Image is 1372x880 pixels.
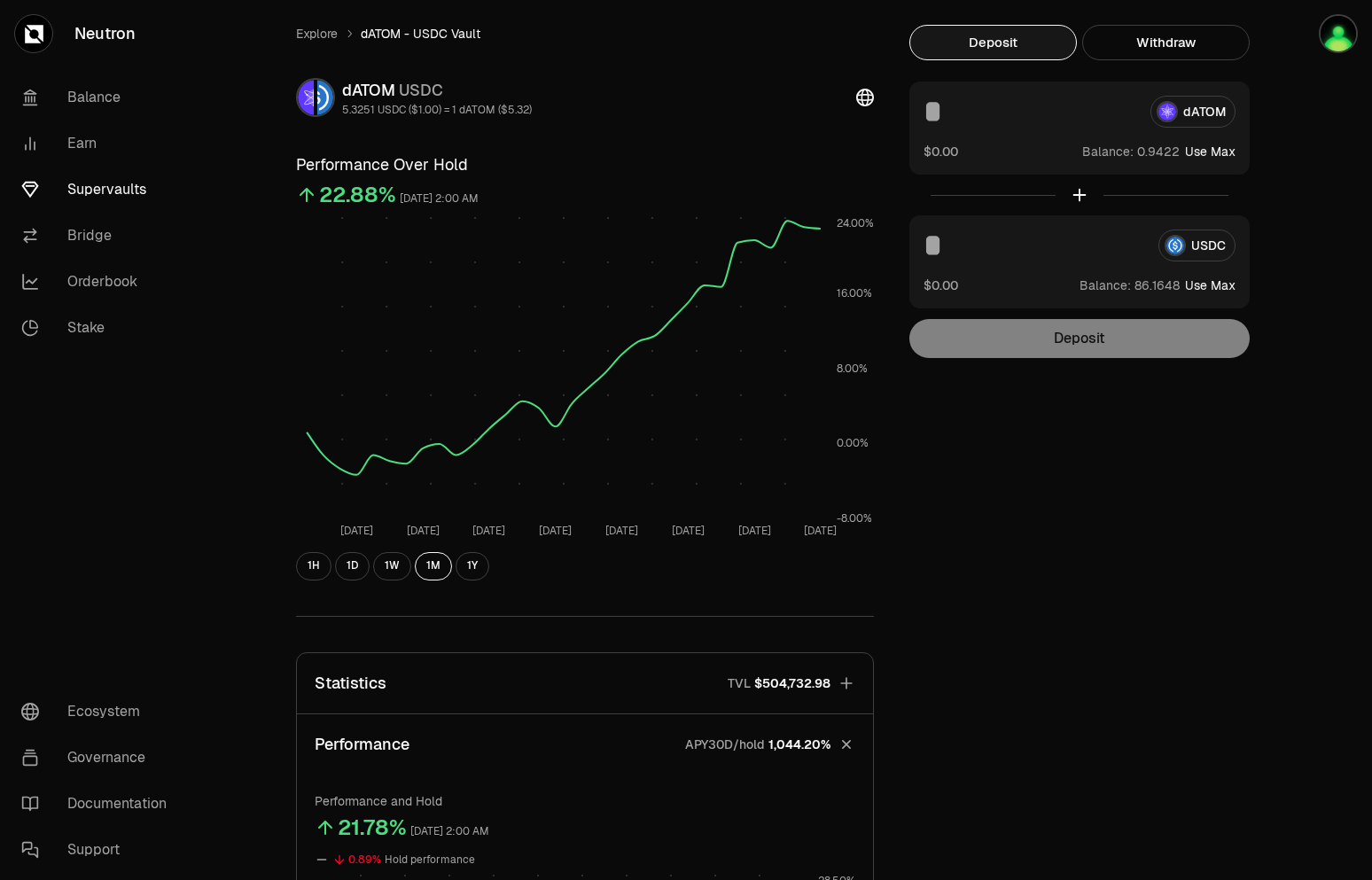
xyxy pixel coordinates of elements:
[728,674,751,692] p: TVL
[340,524,373,538] tspan: [DATE]
[1080,276,1131,294] span: Balance:
[407,524,440,538] tspan: [DATE]
[296,25,338,43] a: Explore
[456,552,489,580] button: 1Y
[7,167,191,213] a: Supervaults
[738,524,771,538] tspan: [DATE]
[472,524,505,538] tspan: [DATE]
[315,792,855,810] p: Performance and Hold
[296,25,874,43] nav: breadcrumb
[754,674,830,692] span: $504,732.98
[1185,276,1236,294] button: Use Max
[361,25,480,43] span: dATOM - USDC Vault
[315,671,386,696] p: Statistics
[315,732,409,757] p: Performance
[837,511,872,526] tspan: -8.00%
[7,735,191,781] a: Governance
[804,524,837,538] tspan: [DATE]
[7,121,191,167] a: Earn
[837,436,869,450] tspan: 0.00%
[296,152,874,177] h3: Performance Over Hold
[415,552,452,580] button: 1M
[399,80,443,100] span: USDC
[924,276,958,294] button: $0.00
[672,524,705,538] tspan: [DATE]
[1082,143,1134,160] span: Balance:
[909,25,1077,60] button: Deposit
[1321,16,1356,51] img: Training Demos
[837,286,872,300] tspan: 16.00%
[605,524,638,538] tspan: [DATE]
[1185,143,1236,160] button: Use Max
[319,181,396,209] div: 22.88%
[685,736,765,753] p: APY30D/hold
[924,142,958,160] button: $0.00
[837,362,868,376] tspan: 8.00%
[338,814,407,842] div: 21.78%
[7,74,191,121] a: Balance
[837,216,874,230] tspan: 24.00%
[348,850,381,870] div: 0.89%
[7,689,191,735] a: Ecosystem
[335,552,370,580] button: 1D
[342,103,532,117] div: 5.3251 USDC ($1.00) = 1 dATOM ($5.32)
[342,78,532,103] div: dATOM
[400,189,479,209] div: [DATE] 2:00 AM
[298,80,314,115] img: dATOM Logo
[7,827,191,873] a: Support
[296,552,331,580] button: 1H
[1082,25,1250,60] button: Withdraw
[7,781,191,827] a: Documentation
[7,213,191,259] a: Bridge
[297,714,873,775] button: PerformanceAPY30D/hold1,044.20%
[7,305,191,351] a: Stake
[373,552,411,580] button: 1W
[317,80,333,115] img: USDC Logo
[539,524,572,538] tspan: [DATE]
[385,850,475,870] div: Hold performance
[297,653,873,713] button: StatisticsTVL$504,732.98
[768,736,830,753] span: 1,044.20%
[7,259,191,305] a: Orderbook
[410,822,489,842] div: [DATE] 2:00 AM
